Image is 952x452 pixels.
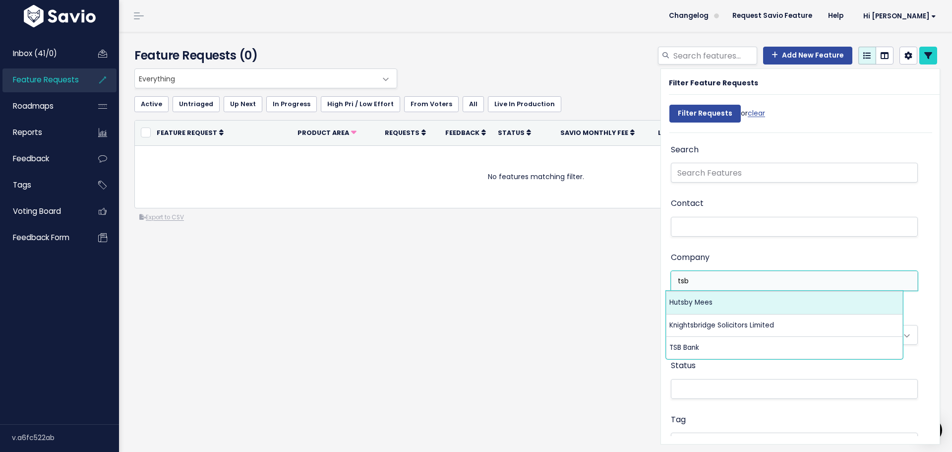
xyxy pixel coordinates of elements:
a: Reports [2,121,82,144]
a: Up Next [224,96,262,112]
span: Savio Monthly Fee [560,129,628,137]
span: Feedback form [13,232,69,243]
span: Hutsby Mees [669,298,713,307]
label: Company [671,251,710,265]
a: Add New Feature [763,47,852,65]
span: Feedback [13,153,49,164]
a: In Progress [266,96,317,112]
a: From Voters [404,96,459,112]
span: Everything [135,69,377,88]
a: High Pri / Low Effort [321,96,400,112]
a: Feature Request [157,128,224,137]
a: Inbox (41/0) [2,42,82,65]
span: Feedback [445,129,479,137]
a: Last deal amount [658,128,730,137]
a: Savio Monthly Fee [560,128,635,137]
div: or [669,100,765,132]
span: Roadmaps [13,101,54,111]
a: Requests [385,128,426,137]
strong: Filter Feature Requests [669,78,758,88]
span: Voting Board [13,206,61,216]
a: Live In Production [488,96,561,112]
a: Help [820,8,851,23]
input: Search features... [672,47,757,65]
a: Product Area [297,128,357,137]
span: Inbox (41/0) [13,48,57,59]
label: Tag [671,413,686,427]
a: Hi [PERSON_NAME] [851,8,944,24]
a: All [463,96,484,112]
span: Changelog [669,12,709,19]
span: Tags [13,180,31,190]
span: Reports [13,127,42,137]
input: Filter Requests [669,105,741,123]
span: Product Area [297,129,349,137]
a: Untriaged [173,96,220,112]
a: Voting Board [2,200,82,223]
a: Roadmaps [2,95,82,118]
td: No features matching filter. [135,145,937,208]
a: Tags [2,174,82,196]
ul: Filter feature requests [134,96,937,112]
h4: Feature Requests (0) [134,47,392,65]
a: Feature Requests [2,68,82,91]
input: Search Features [671,163,918,183]
span: Requests [385,129,419,137]
div: v.a6fc522ab [12,425,119,451]
span: Knightsbridge Solicitors Limited [669,321,774,330]
span: Hi [PERSON_NAME] [863,12,936,20]
img: logo-white.9d6f32f41409.svg [21,5,98,27]
a: Feedback [2,147,82,170]
span: TSB Bank [669,343,699,352]
a: Request Savio Feature [724,8,820,23]
a: Active [134,96,169,112]
span: Feature Request [157,129,217,137]
a: Export to CSV [139,213,184,221]
a: Status [498,128,531,137]
a: Feedback [445,128,486,137]
span: Feature Requests [13,74,79,85]
label: Search [671,143,699,157]
span: Everything [134,68,397,88]
span: Last deal amount [658,129,724,137]
span: Status [498,129,525,137]
label: Status [671,359,696,373]
a: clear [748,108,765,118]
a: Feedback form [2,226,82,249]
label: Contact [671,196,704,211]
